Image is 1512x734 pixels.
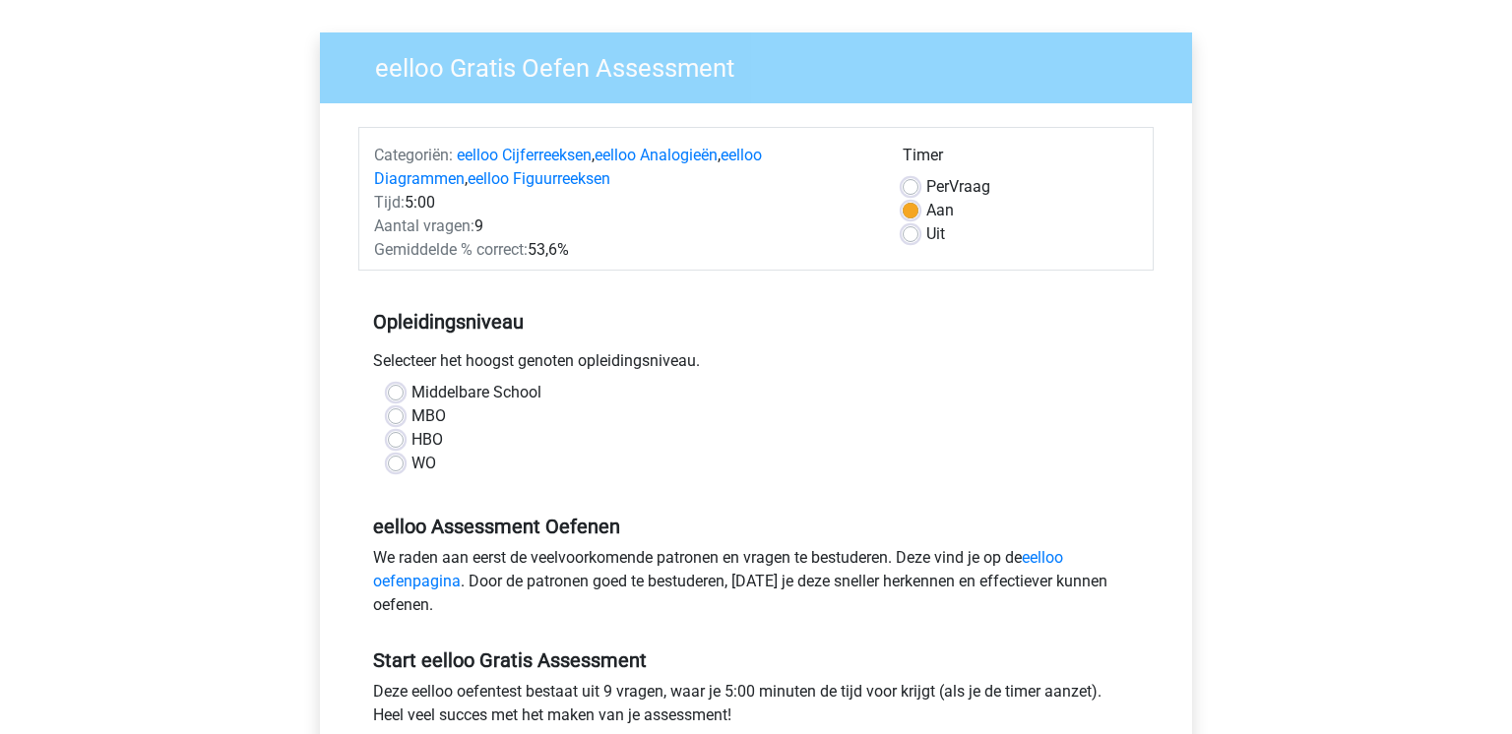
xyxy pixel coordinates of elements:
[374,146,453,164] span: Categoriën:
[457,146,592,164] a: eelloo Cijferreeksen
[374,193,405,212] span: Tijd:
[374,216,474,235] span: Aantal vragen:
[926,222,945,246] label: Uit
[468,169,610,188] a: eelloo Figuurreeksen
[358,546,1154,625] div: We raden aan eerst de veelvoorkomende patronen en vragen te bestuderen. Deze vind je op de . Door...
[351,45,1177,84] h3: eelloo Gratis Oefen Assessment
[359,144,888,191] div: , , ,
[359,191,888,214] div: 5:00
[411,428,443,452] label: HBO
[373,648,1139,672] h5: Start eelloo Gratis Assessment
[903,144,1138,175] div: Timer
[359,238,888,262] div: 53,6%
[411,452,436,475] label: WO
[374,240,528,259] span: Gemiddelde % correct:
[926,177,949,196] span: Per
[926,175,990,199] label: Vraag
[373,302,1139,341] h5: Opleidingsniveau
[411,404,446,428] label: MBO
[926,199,954,222] label: Aan
[359,214,888,238] div: 9
[411,381,541,404] label: Middelbare School
[595,146,718,164] a: eelloo Analogieën
[373,515,1139,538] h5: eelloo Assessment Oefenen
[358,349,1154,381] div: Selecteer het hoogst genoten opleidingsniveau.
